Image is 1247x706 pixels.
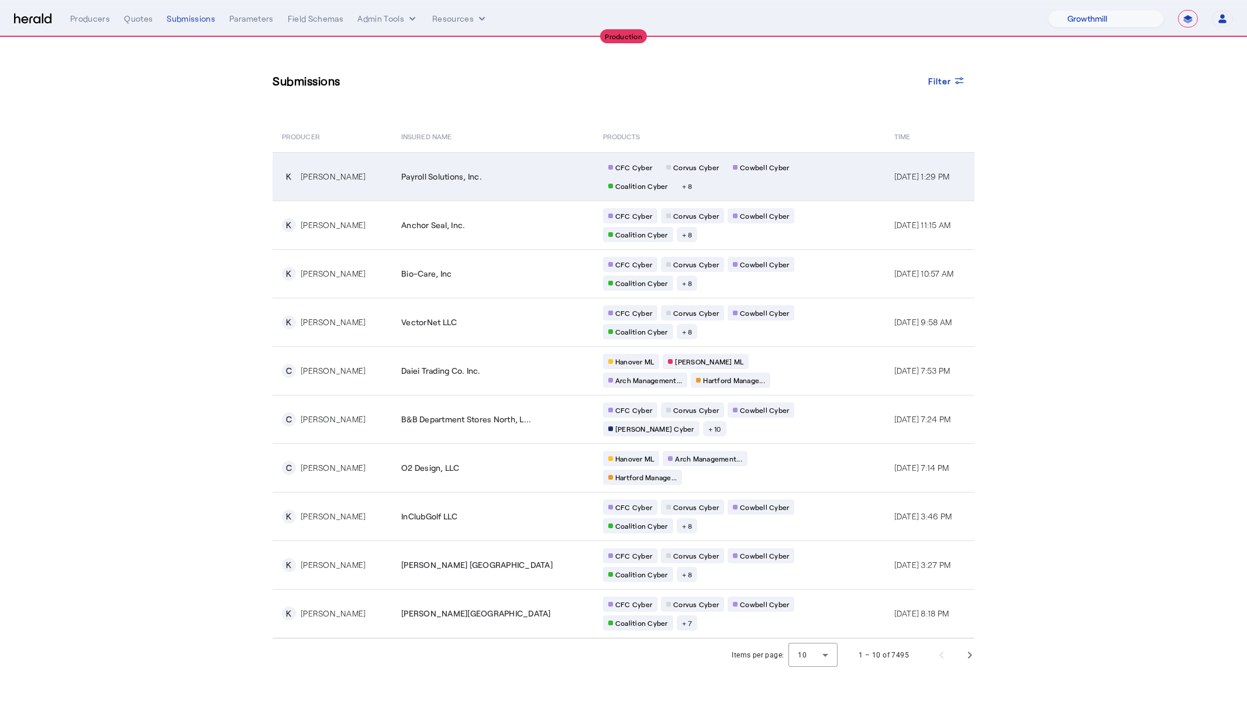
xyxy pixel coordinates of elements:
div: K [282,218,296,232]
span: CFC Cyber [615,308,652,318]
span: Coalition Cyber [615,278,668,288]
div: [PERSON_NAME] [301,219,366,231]
span: B&B Department Stores North, L... [401,414,531,425]
div: K [282,315,296,329]
span: Cowbell Cyber [740,551,789,560]
div: [PERSON_NAME] [301,171,366,182]
span: PRODUCER [282,130,320,142]
span: Corvus Cyber [673,260,719,269]
span: CFC Cyber [615,163,652,172]
div: K [282,509,296,524]
span: VectorNet LLC [401,316,457,328]
span: [DATE] 8:18 PM [894,608,949,618]
span: Corvus Cyber [673,600,719,609]
div: Producers [70,13,110,25]
span: Cowbell Cyber [740,308,789,318]
span: [DATE] 11:15 AM [894,220,951,230]
span: Hanover ML [615,357,654,366]
span: InClubGolf LLC [401,511,458,522]
span: [PERSON_NAME] Cyber [615,424,694,433]
span: Arch Management... [675,454,742,463]
span: Cowbell Cyber [740,405,789,415]
div: C [282,364,296,378]
div: C [282,461,296,475]
h3: Submissions [273,73,340,89]
span: Corvus Cyber [673,211,719,221]
span: Corvus Cyber [673,405,719,415]
span: [PERSON_NAME] [GEOGRAPHIC_DATA] [401,559,553,571]
div: Quotes [124,13,153,25]
span: [DATE] 9:58 AM [894,317,952,327]
div: [PERSON_NAME] [301,511,366,522]
span: Coalition Cyber [615,181,668,191]
div: [PERSON_NAME] [301,268,366,280]
span: [DATE] 10:57 AM [894,268,954,278]
span: Anchor Seal, Inc. [401,219,465,231]
span: PRODUCTS [603,130,640,142]
span: CFC Cyber [615,211,652,221]
div: Field Schemas [288,13,344,25]
span: Corvus Cyber [673,551,719,560]
span: Corvus Cyber [673,308,719,318]
div: Submissions [167,13,215,25]
div: [PERSON_NAME] [301,559,366,571]
div: K [282,558,296,572]
span: [DATE] 3:46 PM [894,511,952,521]
span: [PERSON_NAME] ML [675,357,743,366]
span: Hartford Manage... [615,473,677,482]
span: CFC Cyber [615,260,652,269]
span: Cowbell Cyber [740,211,789,221]
span: + 8 [682,230,693,239]
div: Items per page: [732,649,784,661]
table: Table view of all submissions by your platform [273,119,974,639]
span: + 8 [682,278,693,288]
span: Cowbell Cyber [740,260,789,269]
span: O2 Design, LLC [401,462,460,474]
div: Parameters [229,13,274,25]
span: Filter [928,75,952,87]
div: [PERSON_NAME] [301,316,366,328]
div: [PERSON_NAME] [301,462,366,474]
span: + 8 [682,521,693,531]
div: K [282,607,296,621]
span: [DATE] 1:29 PM [894,171,950,181]
span: Hartford Manage... [703,376,765,385]
span: [DATE] 7:24 PM [894,414,951,424]
button: internal dropdown menu [357,13,418,25]
button: Next page [956,641,984,669]
span: Time [894,130,910,142]
span: Coalition Cyber [615,570,668,579]
span: Hanover ML [615,454,654,463]
img: Herald Logo [14,13,51,25]
span: CFC Cyber [615,405,652,415]
div: 1 – 10 of 7495 [859,649,909,661]
button: Filter [919,70,975,91]
div: [PERSON_NAME] [301,414,366,425]
span: [DATE] 7:14 PM [894,463,949,473]
div: C [282,412,296,426]
span: Insured Name [401,130,452,142]
span: [PERSON_NAME][GEOGRAPHIC_DATA] [401,608,551,619]
span: Cowbell Cyber [740,502,789,512]
div: K [282,267,296,281]
span: + 7 [682,618,693,628]
span: Coalition Cyber [615,327,668,336]
span: Cowbell Cyber [740,600,789,609]
span: Coalition Cyber [615,618,668,628]
span: Coalition Cyber [615,230,668,239]
span: + 8 [682,570,693,579]
span: Corvus Cyber [673,502,719,512]
span: Arch Management... [615,376,683,385]
div: [PERSON_NAME] [301,365,366,377]
span: + 10 [708,424,721,433]
span: [DATE] 3:27 PM [894,560,951,570]
span: CFC Cyber [615,551,652,560]
div: Production [600,29,647,43]
span: CFC Cyber [615,502,652,512]
span: Daiei Trading Co. Inc. [401,365,481,377]
span: [DATE] 7:53 PM [894,366,950,376]
span: + 8 [682,181,693,191]
span: Coalition Cyber [615,521,668,531]
span: Payroll Solutions, Inc. [401,171,482,182]
span: Cowbell Cyber [740,163,789,172]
